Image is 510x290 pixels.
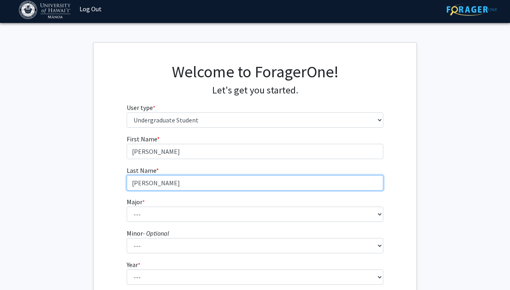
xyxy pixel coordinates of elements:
[127,197,145,207] label: Major
[127,260,140,269] label: Year
[447,3,497,16] img: ForagerOne Logo
[127,228,169,238] label: Minor
[127,62,384,81] h1: Welcome to ForagerOne!
[6,254,34,284] iframe: Chat
[127,135,157,143] span: First Name
[127,85,384,96] h4: Let's get you started.
[19,1,72,19] img: University of Hawaiʻi at Mānoa Logo
[127,166,156,174] span: Last Name
[127,103,155,112] label: User type
[143,229,169,237] i: - Optional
